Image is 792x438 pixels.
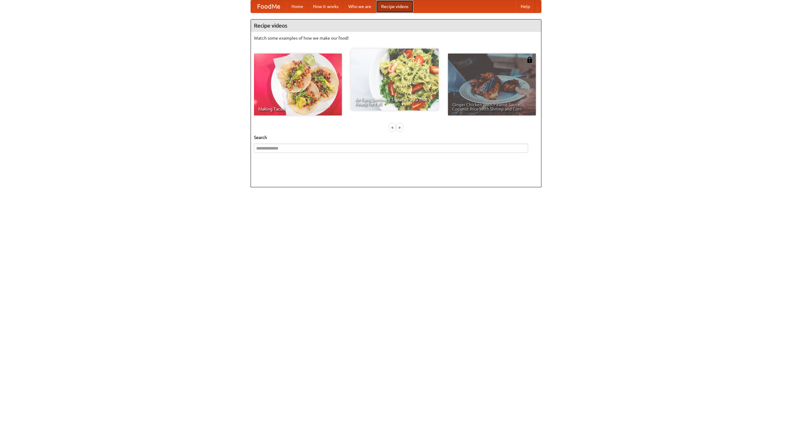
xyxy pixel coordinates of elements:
a: Home [286,0,308,13]
div: « [390,124,395,131]
a: Who we are [343,0,376,13]
h5: Search [254,134,538,141]
span: An Easy, Summery Tomato Pasta That's Ready for Fall [355,98,434,106]
a: Making Tacos [254,54,342,115]
div: » [397,124,402,131]
a: How it works [308,0,343,13]
span: Making Tacos [258,107,338,111]
img: 483408.png [527,57,533,63]
a: Recipe videos [376,0,413,13]
a: FoodMe [251,0,286,13]
a: An Easy, Summery Tomato Pasta That's Ready for Fall [351,49,439,111]
a: Help [516,0,535,13]
h4: Recipe videos [251,20,541,32]
p: Watch some examples of how we make our food! [254,35,538,41]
